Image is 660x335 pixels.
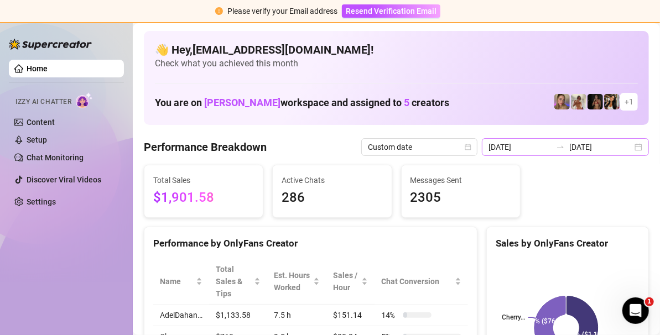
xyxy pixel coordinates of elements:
[571,94,586,109] img: Green
[215,7,223,15] span: exclamation-circle
[588,94,603,109] img: the_bohema
[153,236,468,251] div: Performance by OnlyFans Creator
[342,4,440,18] button: Resend Verification Email
[160,275,194,287] span: Name
[625,96,633,108] span: + 1
[410,174,511,186] span: Messages Sent
[496,236,640,251] div: Sales by OnlyFans Creator
[274,269,310,294] div: Est. Hours Worked
[155,97,449,109] h1: You are on workspace and assigned to creators
[556,143,565,151] span: swap-right
[216,263,252,300] span: Total Sales & Tips
[153,174,254,186] span: Total Sales
[645,297,654,306] span: 1
[27,64,48,73] a: Home
[27,153,84,162] a: Chat Monitoring
[209,305,267,326] td: $1,133.58
[267,305,326,326] td: 7.5 h
[27,175,101,184] a: Discover Viral Videos
[153,305,209,326] td: AdelDahan…
[27,118,55,127] a: Content
[326,305,375,326] td: $151.14
[209,259,267,305] th: Total Sales & Tips
[556,143,565,151] span: to
[144,139,267,155] h4: Performance Breakdown
[76,92,93,108] img: AI Chatter
[410,187,511,208] span: 2305
[569,141,632,153] input: End date
[153,259,209,305] th: Name
[282,187,382,208] span: 286
[155,42,638,57] h4: 👋 Hey, [EMAIL_ADDRESS][DOMAIN_NAME] !
[381,275,453,287] span: Chat Conversion
[368,139,471,155] span: Custom date
[155,57,638,70] span: Check what you achieved this month
[465,144,471,150] span: calendar
[9,39,92,50] img: logo-BBDzfeDw.svg
[346,7,436,15] span: Resend Verification Email
[488,141,552,153] input: Start date
[204,97,280,108] span: [PERSON_NAME]
[153,187,254,208] span: $1,901.58
[27,197,56,206] a: Settings
[326,259,375,305] th: Sales / Hour
[554,94,570,109] img: Cherry
[27,135,47,144] a: Setup
[502,313,525,321] text: Cherry…
[604,94,620,109] img: AdelDahan
[333,269,359,294] span: Sales / Hour
[227,5,337,17] div: Please verify your Email address
[622,297,649,324] iframe: Intercom live chat
[15,97,71,107] span: Izzy AI Chatter
[375,259,468,305] th: Chat Conversion
[404,97,409,108] span: 5
[381,309,399,321] span: 14 %
[282,174,382,186] span: Active Chats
